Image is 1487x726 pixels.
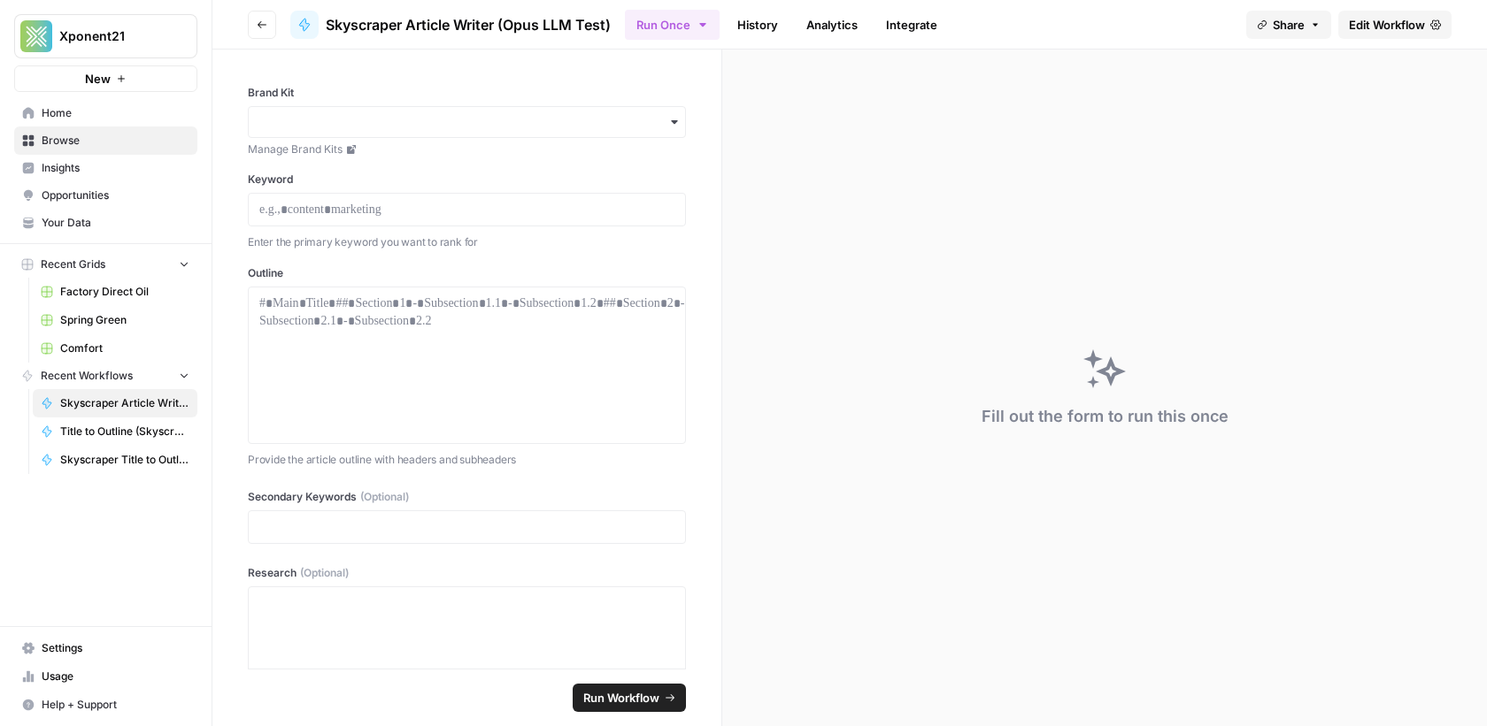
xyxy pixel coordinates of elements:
[573,684,686,712] button: Run Workflow
[290,11,611,39] a: Skyscraper Article Writer (Opus LLM Test)
[42,640,189,656] span: Settings
[1338,11,1452,39] a: Edit Workflow
[14,251,197,278] button: Recent Grids
[60,395,189,411] span: Skyscraper Article Writer (Opus LLM Test)
[326,14,611,35] span: Skyscraper Article Writer (Opus LLM Test)
[33,278,197,306] a: Factory Direct Oil
[14,99,197,127] a: Home
[248,172,686,187] label: Keyword
[41,256,105,272] span: Recent Grids
[33,417,197,446] a: Title to Outline (Skyscraper Test)
[41,368,133,384] span: Recent Workflows
[248,233,686,251] p: Enter the primary keyword you want to rank for
[248,565,686,581] label: Research
[20,20,52,52] img: Xponent21 Logo
[982,404,1229,429] div: Fill out the form to run this once
[727,11,789,39] a: History
[60,284,189,300] span: Factory Direct Oil
[42,669,189,684] span: Usage
[33,446,197,474] a: Skyscraper Title to Outline
[60,340,189,356] span: Comfort
[796,11,868,39] a: Analytics
[14,363,197,389] button: Recent Workflows
[60,424,189,439] span: Title to Outline (Skyscraper Test)
[42,697,189,713] span: Help + Support
[300,565,349,581] span: (Optional)
[42,105,189,121] span: Home
[14,209,197,237] a: Your Data
[1349,16,1425,34] span: Edit Workflow
[33,389,197,417] a: Skyscraper Article Writer (Opus LLM Test)
[14,154,197,182] a: Insights
[59,27,166,45] span: Xponent21
[42,187,189,203] span: Opportunities
[42,160,189,176] span: Insights
[42,215,189,231] span: Your Data
[248,451,686,469] p: Provide the article outline with headers and subheaders
[14,65,197,92] button: New
[248,85,686,101] label: Brand Kit
[625,10,720,40] button: Run Once
[60,452,189,468] span: Skyscraper Title to Outline
[33,306,197,334] a: Spring Green
[583,689,659,707] span: Run Workflow
[248,265,686,281] label: Outline
[1273,16,1305,34] span: Share
[248,141,686,157] a: Manage Brand Kits
[85,70,111,88] span: New
[60,312,189,328] span: Spring Green
[248,489,686,505] label: Secondary Keywords
[14,181,197,210] a: Opportunities
[875,11,948,39] a: Integrate
[14,691,197,719] button: Help + Support
[14,662,197,691] a: Usage
[1246,11,1331,39] button: Share
[14,14,197,58] button: Workspace: Xponent21
[360,489,409,505] span: (Optional)
[33,334,197,363] a: Comfort
[42,133,189,149] span: Browse
[14,126,197,155] a: Browse
[14,634,197,662] a: Settings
